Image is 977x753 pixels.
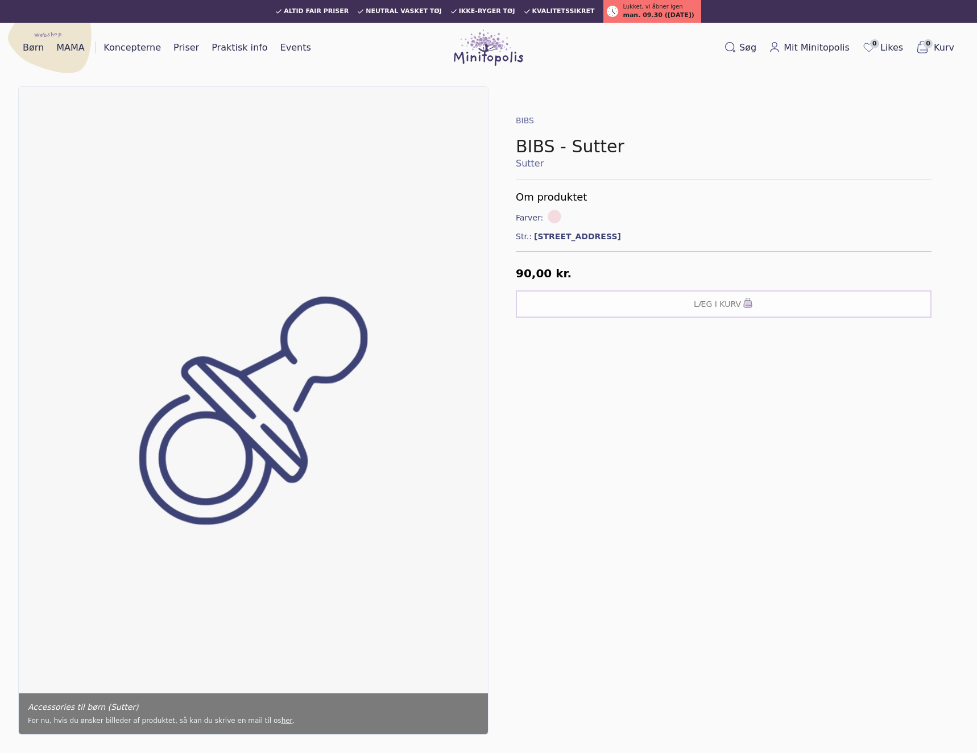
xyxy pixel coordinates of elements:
p: Accessories til børn (Sutter) [28,702,479,712]
button: Søg [720,39,761,57]
span: man. 09.30 ([DATE]) [623,11,694,20]
span: Søg [739,41,756,55]
span: Læg i kurv [694,298,741,310]
span: 0 [870,39,879,48]
button: 0Kurv [911,38,959,57]
span: Farver: [516,212,545,223]
span: Lukket, vi åbner igen [623,2,682,11]
h1: BIBS - Sutter [516,136,932,157]
span: Kvalitetssikret [532,8,595,15]
a: MAMA [52,39,89,57]
span: Neutral vasket tøj [366,8,442,15]
h5: Om produktet [516,189,932,205]
div: For nu, hvis du ønsker billeder af produktet, så kan du skrive en mail til os . [28,716,479,725]
a: 0Likes [858,38,908,57]
span: 0 [924,39,933,48]
span: Likes [880,41,903,55]
a: Koncepterne [99,39,165,57]
a: Mit Minitopolis [764,39,854,57]
a: her [281,717,293,725]
a: Priser [169,39,204,57]
span: 90,00 kr. [516,267,572,280]
div: 1 [19,87,488,735]
span: Kurv [934,41,954,55]
img: Minitopolis logo [454,30,523,66]
a: BIBS [516,116,534,125]
span: Str.: [516,231,532,242]
span: [STREET_ADDRESS] [534,231,621,242]
a: Sutter [516,157,932,170]
span: Mit Minitopolis [784,41,850,55]
img: Accessories til børn (Sutter) [19,87,488,735]
button: Læg i kurv [516,290,932,318]
a: Events [276,39,316,57]
a: Praktisk info [207,39,272,57]
span: Ikke-ryger tøj [459,8,515,15]
a: Børn [18,39,48,57]
span: Altid fair priser [284,8,349,15]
